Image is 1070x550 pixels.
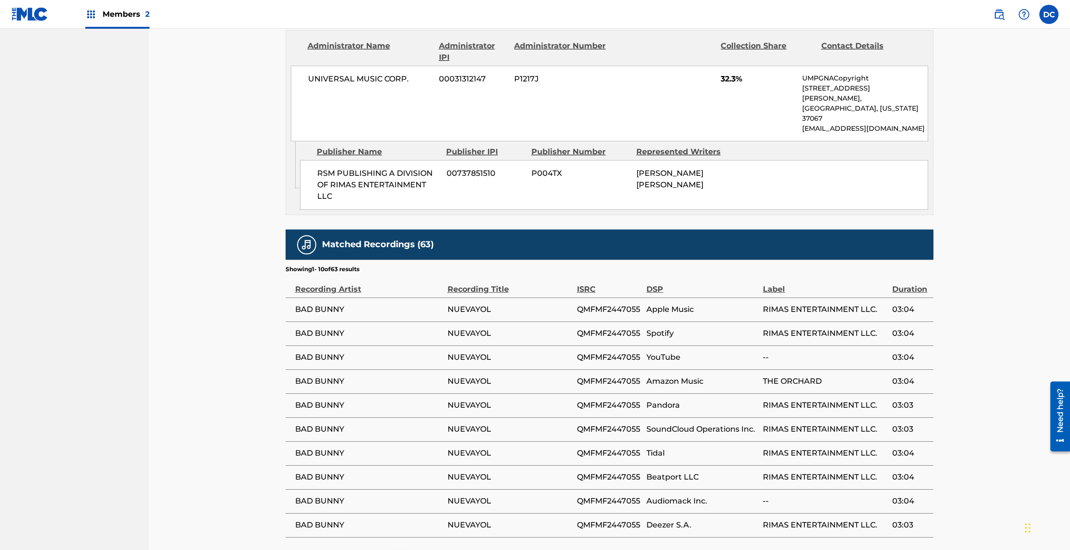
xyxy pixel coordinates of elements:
[577,304,642,315] span: QMFMF2447055
[295,304,443,315] span: BAD BUNNY
[295,352,443,363] span: BAD BUNNY
[892,471,928,483] span: 03:04
[636,169,703,189] span: [PERSON_NAME] [PERSON_NAME]
[577,495,642,507] span: QMFMF2447055
[646,352,758,363] span: YouTube
[448,400,572,411] span: NUEVAYOL
[295,495,443,507] span: BAD BUNNY
[295,447,443,459] span: BAD BUNNY
[763,328,887,339] span: RIMAS ENTERTAINMENT LLC.
[577,519,642,531] span: QMFMF2447055
[295,274,443,295] div: Recording Artist
[322,239,434,250] h5: Matched Recordings (63)
[308,40,432,63] div: Administrator Name
[514,73,607,85] span: P1217J
[577,274,642,295] div: ISRC
[1043,378,1070,455] iframe: Resource Center
[646,447,758,459] span: Tidal
[802,103,927,124] p: [GEOGRAPHIC_DATA], [US_STATE] 37067
[448,352,572,363] span: NUEVAYOL
[763,400,887,411] span: RIMAS ENTERTAINMENT LLC.
[763,376,887,387] span: THE ORCHARD
[577,471,642,483] span: QMFMF2447055
[763,424,887,435] span: RIMAS ENTERTAINMENT LLC.
[892,352,928,363] span: 03:04
[577,328,642,339] span: QMFMF2447055
[448,304,572,315] span: NUEVAYOL
[646,274,758,295] div: DSP
[892,519,928,531] span: 03:03
[763,304,887,315] span: RIMAS ENTERTAINMENT LLC.
[286,265,359,274] p: Showing 1 - 10 of 63 results
[802,73,927,83] p: UMPGNACopyright
[1018,9,1030,20] img: help
[721,40,814,63] div: Collection Share
[308,73,432,85] span: UNIVERSAL MUSIC CORP.
[295,400,443,411] span: BAD BUNNY
[646,328,758,339] span: Spotify
[763,447,887,459] span: RIMAS ENTERTAINMENT LLC.
[448,274,572,295] div: Recording Title
[1014,5,1034,24] div: Help
[636,146,734,158] div: Represented Writers
[531,146,629,158] div: Publisher Number
[448,328,572,339] span: NUEVAYOL
[317,168,439,202] span: RSM PUBLISHING A DIVISION OF RIMAS ENTERTAINMENT LLC
[892,400,928,411] span: 03:03
[12,7,48,21] img: MLC Logo
[295,376,443,387] span: BAD BUNNY
[892,495,928,507] span: 03:04
[317,146,439,158] div: Publisher Name
[448,424,572,435] span: NUEVAYOL
[85,9,97,20] img: Top Rightsholders
[1039,5,1058,24] div: User Menu
[577,376,642,387] span: QMFMF2447055
[763,352,887,363] span: --
[295,328,443,339] span: BAD BUNNY
[763,274,887,295] div: Label
[721,73,795,85] span: 32.3%
[295,471,443,483] span: BAD BUNNY
[763,471,887,483] span: RIMAS ENTERTAINMENT LLC.
[989,5,1009,24] a: Public Search
[577,447,642,459] span: QMFMF2447055
[295,519,443,531] span: BAD BUNNY
[821,40,914,63] div: Contact Details
[577,352,642,363] span: QMFMF2447055
[577,400,642,411] span: QMFMF2447055
[439,73,507,85] span: 00031312147
[763,519,887,531] span: RIMAS ENTERTAINMENT LLC.
[993,9,1005,20] img: search
[892,424,928,435] span: 03:03
[448,519,572,531] span: NUEVAYOL
[577,424,642,435] span: QMFMF2447055
[646,400,758,411] span: Pandora
[892,447,928,459] span: 03:04
[646,495,758,507] span: Audiomack Inc.
[646,519,758,531] span: Deezer S.A.
[892,274,928,295] div: Duration
[448,447,572,459] span: NUEVAYOL
[892,376,928,387] span: 03:04
[448,471,572,483] span: NUEVAYOL
[514,40,607,63] div: Administrator Number
[301,239,312,251] img: Matched Recordings
[646,304,758,315] span: Apple Music
[646,376,758,387] span: Amazon Music
[448,495,572,507] span: NUEVAYOL
[892,328,928,339] span: 03:04
[802,83,927,103] p: [STREET_ADDRESS][PERSON_NAME],
[446,146,524,158] div: Publisher IPI
[1022,504,1070,550] iframe: Chat Widget
[447,168,524,179] span: 00737851510
[1025,514,1031,542] div: Drag
[448,376,572,387] span: NUEVAYOL
[646,471,758,483] span: Beatport LLC
[892,304,928,315] span: 03:04
[802,124,927,134] p: [EMAIL_ADDRESS][DOMAIN_NAME]
[763,495,887,507] span: --
[439,40,507,63] div: Administrator IPI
